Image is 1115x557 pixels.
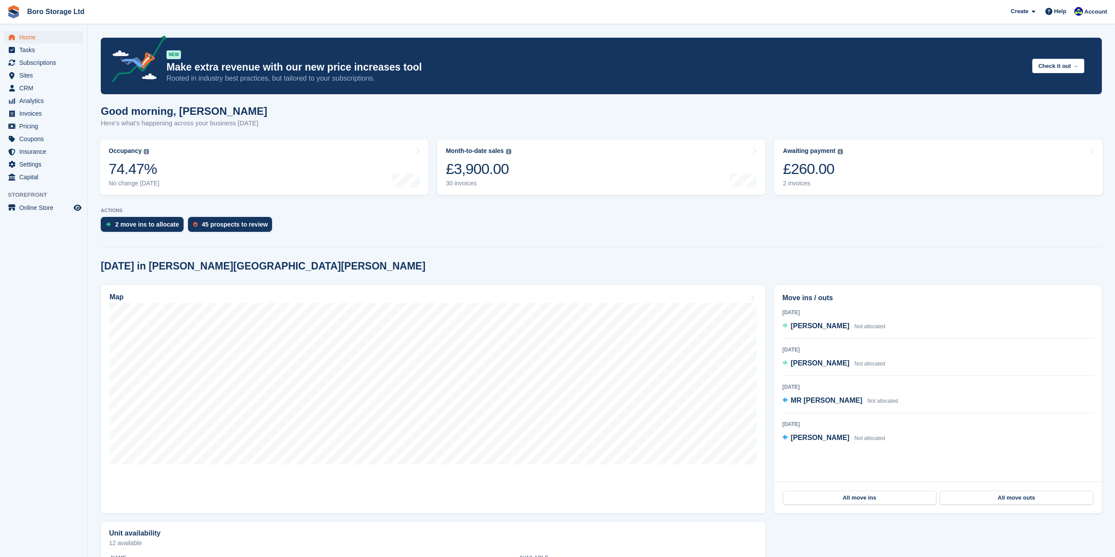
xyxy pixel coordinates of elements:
a: 45 prospects to review [188,217,277,236]
div: NEW [166,50,181,59]
a: menu [4,95,83,107]
div: [DATE] [782,383,1094,391]
a: [PERSON_NAME] Not allocated [782,321,885,332]
a: menu [4,31,83,43]
a: menu [4,158,83,170]
span: Settings [19,158,72,170]
a: All move outs [940,491,1093,505]
h2: [DATE] in [PERSON_NAME][GEOGRAPHIC_DATA][PERSON_NAME] [101,260,425,272]
p: Make extra revenue with our new price increases tool [166,61,1025,74]
div: [DATE] [782,420,1094,428]
a: Awaiting payment £260.00 2 invoices [774,139,1103,195]
div: 2 invoices [783,180,843,187]
a: [PERSON_NAME] Not allocated [782,358,885,369]
span: Not allocated [854,323,885,330]
img: price-adjustments-announcement-icon-8257ccfd72463d97f412b2fc003d46551f7dbcb40ab6d574587a9cd5c0d94... [105,35,166,85]
a: menu [4,171,83,183]
h2: Move ins / outs [782,293,1094,303]
a: menu [4,202,83,214]
img: move_ins_to_allocate_icon-fdf77a2bb77ea45bf5b3d319d69a93e2d87916cf1d5bf7949dd705db3b84f3ca.svg [106,222,111,227]
span: CRM [19,82,72,94]
h2: Map [110,293,124,301]
a: [PERSON_NAME] Not allocated [782,433,885,444]
span: Home [19,31,72,43]
span: Account [1084,7,1107,16]
div: 2 move ins to allocate [115,221,179,228]
span: MR [PERSON_NAME] [791,397,863,404]
p: ACTIONS [101,208,1102,213]
span: Tasks [19,44,72,56]
span: Subscriptions [19,57,72,69]
img: icon-info-grey-7440780725fd019a000dd9b08b2336e03edf1995a4989e88bcd33f0948082b44.svg [838,149,843,154]
a: menu [4,57,83,69]
a: menu [4,120,83,132]
a: menu [4,107,83,120]
span: Online Store [19,202,72,214]
p: Rooted in industry best practices, but tailored to your subscriptions. [166,74,1025,83]
span: [PERSON_NAME] [791,434,850,441]
p: 12 available [109,540,757,546]
a: Map [101,285,765,513]
span: Capital [19,171,72,183]
img: Tobie Hillier [1074,7,1083,16]
a: All move ins [783,491,936,505]
div: Month-to-date sales [446,147,504,155]
span: Analytics [19,95,72,107]
p: Here's what's happening across your business [DATE] [101,118,267,128]
div: Awaiting payment [783,147,835,155]
a: menu [4,145,83,158]
a: menu [4,44,83,56]
a: 2 move ins to allocate [101,217,188,236]
a: menu [4,82,83,94]
span: Not allocated [867,398,898,404]
span: Coupons [19,133,72,145]
div: 30 invoices [446,180,511,187]
span: Sites [19,69,72,82]
h2: Unit availability [109,529,160,537]
div: 45 prospects to review [202,221,268,228]
span: Storefront [8,191,87,199]
div: [DATE] [782,309,1094,316]
a: MR [PERSON_NAME] Not allocated [782,395,898,407]
a: menu [4,133,83,145]
span: Not allocated [854,361,885,367]
img: stora-icon-8386f47178a22dfd0bd8f6a31ec36ba5ce8667c1dd55bd0f319d3a0aa187defe.svg [7,5,20,18]
a: Month-to-date sales £3,900.00 30 invoices [437,139,766,195]
button: Check it out → [1032,59,1084,73]
a: Occupancy 74.47% No change [DATE] [100,139,428,195]
a: menu [4,69,83,82]
img: icon-info-grey-7440780725fd019a000dd9b08b2336e03edf1995a4989e88bcd33f0948082b44.svg [506,149,511,154]
span: [PERSON_NAME] [791,359,850,367]
span: Insurance [19,145,72,158]
img: icon-info-grey-7440780725fd019a000dd9b08b2336e03edf1995a4989e88bcd33f0948082b44.svg [144,149,149,154]
a: Boro Storage Ltd [24,4,88,19]
span: Pricing [19,120,72,132]
a: Preview store [72,202,83,213]
div: No change [DATE] [109,180,159,187]
span: [PERSON_NAME] [791,322,850,330]
div: Occupancy [109,147,142,155]
div: [DATE] [782,346,1094,354]
span: Invoices [19,107,72,120]
h1: Good morning, [PERSON_NAME] [101,105,267,117]
span: Not allocated [854,435,885,441]
div: 74.47% [109,160,159,178]
span: Help [1054,7,1066,16]
img: prospect-51fa495bee0391a8d652442698ab0144808aea92771e9ea1ae160a38d050c398.svg [193,222,198,227]
div: £260.00 [783,160,843,178]
span: Create [1011,7,1028,16]
div: £3,900.00 [446,160,511,178]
